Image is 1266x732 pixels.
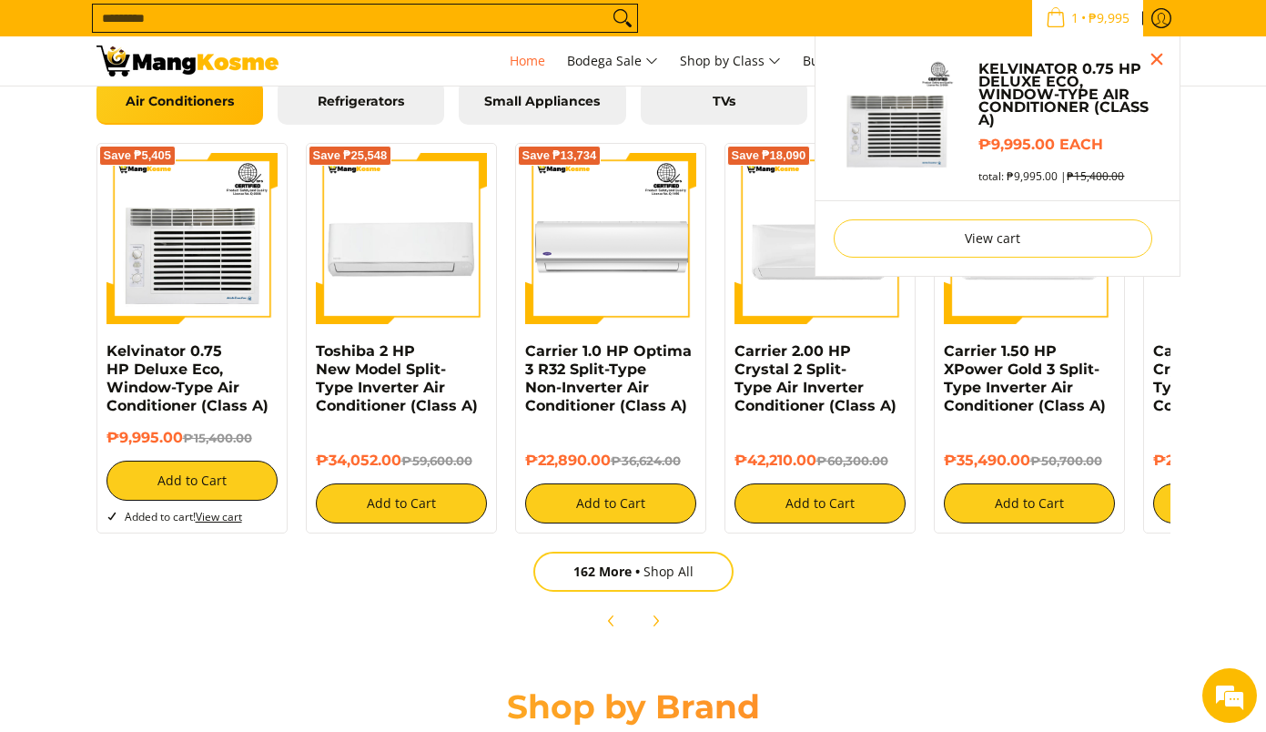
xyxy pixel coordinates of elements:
[472,94,612,110] span: Small Appliances
[680,50,781,73] span: Shop by Class
[671,36,790,86] a: Shop by Class
[734,452,906,470] h6: ₱42,210.00
[522,150,597,161] span: Save ₱13,734
[734,342,896,414] a: Carrier 2.00 HP Crystal 2 Split-Type Air Inverter Conditioner (Class A)
[978,136,1160,154] h6: ₱9,995.00 each
[316,483,487,524] button: Add to Cart
[291,94,430,110] span: Refrigerators
[734,153,906,324] img: Carrier 2.00 HP Crystal 2 Split-Type Air Inverter Conditioner (Class A)
[1030,453,1102,468] del: ₱50,700.00
[944,483,1115,524] button: Add to Cart
[1086,12,1132,25] span: ₱9,995
[635,601,675,641] button: Next
[654,94,794,110] span: TVs
[278,80,444,126] a: Refrigerators
[611,453,681,468] del: ₱36,624.00
[608,5,637,32] button: Search
[125,509,242,524] span: Added to cart!
[732,150,806,161] span: Save ₱18,090
[944,452,1115,470] h6: ₱35,490.00
[106,429,278,447] h6: ₱9,995.00
[834,55,961,182] img: Default Title Kelvinator 0.75 HP Deluxe Eco, Window-Type Air Conditioner (Class A)
[567,50,658,73] span: Bodega Sale
[525,342,692,414] a: Carrier 1.0 HP Optima 3 R32 Split-Type Non-Inverter Air Conditioner (Class A)
[183,431,252,445] del: ₱15,400.00
[525,452,696,470] h6: ₱22,890.00
[815,36,1180,277] ul: Sub Menu
[110,94,249,110] span: Air Conditioners
[558,36,667,86] a: Bodega Sale
[104,150,172,161] span: Save ₱5,405
[794,36,883,86] a: Bulk Center
[1069,12,1081,25] span: 1
[96,134,1170,641] div: Air Conditioners
[106,153,278,324] img: Kelvinator 0.75 HP Deluxe Eco, Window-Type Air Conditioner (Class A)
[573,563,643,580] span: 162 More
[803,52,874,69] span: Bulk Center
[978,63,1160,127] a: Kelvinator 0.75 HP Deluxe Eco, Window-Type Air Conditioner (Class A)
[459,80,625,126] a: Small Appliances
[316,153,487,324] img: Toshiba 2 HP New Model Split-Type Inverter Air Conditioner (Class A)
[1143,46,1170,73] button: Close pop up
[313,150,388,161] span: Save ₱25,548
[297,36,1170,86] nav: Main Menu
[501,36,554,86] a: Home
[96,46,279,76] img: Mang Kosme: Your Home Appliances Warehouse Sale Partner!
[510,52,545,69] span: Home
[401,453,472,468] del: ₱59,600.00
[196,509,242,524] a: View cart
[592,601,632,641] button: Previous
[816,453,888,468] del: ₱60,300.00
[96,80,263,126] a: Air Conditioners
[641,80,807,126] a: TVs
[1067,168,1124,184] s: ₱15,400.00
[978,169,1124,183] span: total: ₱9,995.00 |
[316,342,478,414] a: Toshiba 2 HP New Model Split-Type Inverter Air Conditioner (Class A)
[533,552,734,592] a: 162 MoreShop All
[944,342,1106,414] a: Carrier 1.50 HP XPower Gold 3 Split-Type Inverter Air Conditioner (Class A)
[106,342,268,414] a: Kelvinator 0.75 HP Deluxe Eco, Window-Type Air Conditioner (Class A)
[316,452,487,470] h6: ₱34,052.00
[106,461,278,501] button: Add to Cart
[96,686,1170,727] h2: Shop by Brand
[525,153,696,324] img: Carrier 1.0 HP Optima 3 R32 Split-Type Non-Inverter Air Conditioner (Class A)
[734,483,906,524] button: Add to Cart
[834,219,1152,258] a: View cart
[1040,8,1135,28] span: •
[525,483,696,524] button: Add to Cart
